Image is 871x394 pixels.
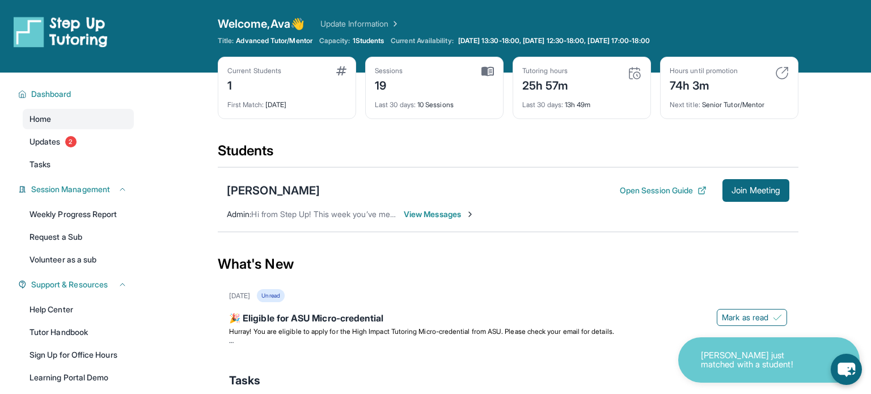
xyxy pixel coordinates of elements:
[29,136,61,147] span: Updates
[404,209,475,220] span: View Messages
[23,227,134,247] a: Request a Sub
[375,94,494,109] div: 10 Sessions
[218,36,234,45] span: Title:
[31,279,108,290] span: Support & Resources
[466,210,475,219] img: Chevron-Right
[218,142,798,167] div: Students
[522,94,641,109] div: 13h 49m
[229,311,787,327] div: 🎉 Eligible for ASU Micro-credential
[620,185,707,196] button: Open Session Guide
[27,184,127,195] button: Session Management
[670,100,700,109] span: Next title :
[23,345,134,365] a: Sign Up for Office Hours
[353,36,384,45] span: 1 Students
[375,75,403,94] div: 19
[236,36,312,45] span: Advanced Tutor/Mentor
[391,36,453,45] span: Current Availability:
[229,291,250,300] div: [DATE]
[23,367,134,388] a: Learning Portal Demo
[31,184,110,195] span: Session Management
[23,132,134,152] a: Updates2
[717,309,787,326] button: Mark as read
[388,18,400,29] img: Chevron Right
[522,75,569,94] div: 25h 57m
[227,183,320,198] div: [PERSON_NAME]
[23,109,134,129] a: Home
[229,327,614,336] span: Hurray! You are eligible to apply for the High Impact Tutoring Micro-credential from ASU. Please ...
[227,75,281,94] div: 1
[65,136,77,147] span: 2
[458,36,650,45] span: [DATE] 13:30-18:00, [DATE] 12:30-18:00, [DATE] 17:00-18:00
[27,88,127,100] button: Dashboard
[251,209,644,219] span: Hi from Step Up! This week you’ve met for 0 minutes and this month you’ve met for 12 hours. Happy...
[319,36,350,45] span: Capacity:
[227,209,251,219] span: Admin :
[732,187,780,194] span: Join Meeting
[831,354,862,385] button: chat-button
[375,100,416,109] span: Last 30 days :
[628,66,641,80] img: card
[31,88,71,100] span: Dashboard
[775,66,789,80] img: card
[722,312,768,323] span: Mark as read
[670,94,789,109] div: Senior Tutor/Mentor
[23,204,134,224] a: Weekly Progress Report
[522,66,569,75] div: Tutoring hours
[320,18,400,29] a: Update Information
[227,94,346,109] div: [DATE]
[481,66,494,77] img: card
[23,249,134,270] a: Volunteer as a sub
[14,16,108,48] img: logo
[23,154,134,175] a: Tasks
[670,66,738,75] div: Hours until promotion
[375,66,403,75] div: Sessions
[29,159,50,170] span: Tasks
[701,351,814,370] p: [PERSON_NAME] just matched with a student!
[773,313,782,322] img: Mark as read
[257,289,284,302] div: Unread
[456,36,652,45] a: [DATE] 13:30-18:00, [DATE] 12:30-18:00, [DATE] 17:00-18:00
[722,179,789,202] button: Join Meeting
[670,75,738,94] div: 74h 3m
[229,372,260,388] span: Tasks
[23,322,134,342] a: Tutor Handbook
[218,16,305,32] span: Welcome, Ava 👋
[522,100,563,109] span: Last 30 days :
[227,66,281,75] div: Current Students
[27,279,127,290] button: Support & Resources
[336,66,346,75] img: card
[29,113,51,125] span: Home
[218,239,798,289] div: What's New
[227,100,264,109] span: First Match :
[23,299,134,320] a: Help Center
